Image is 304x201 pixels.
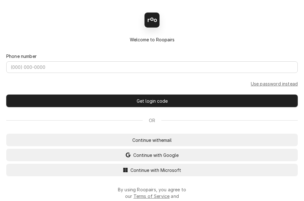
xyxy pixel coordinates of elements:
div: Or [6,117,298,124]
a: Terms of Service [134,193,170,199]
button: Continue withemail [6,134,298,146]
div: Welcome to Roopairs [6,36,298,43]
span: Continue with Microsoft [129,167,182,173]
button: Get login code [6,95,298,107]
button: Continue with Microsoft [6,164,298,176]
a: Go to Phone and password form [251,80,298,87]
label: Phone number [6,53,37,59]
span: Continue with Google [132,152,180,158]
span: Continue with email [131,137,173,143]
span: Get login code [135,98,169,104]
input: (000) 000-0000 [6,61,298,73]
button: Continue with Google [6,149,298,161]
